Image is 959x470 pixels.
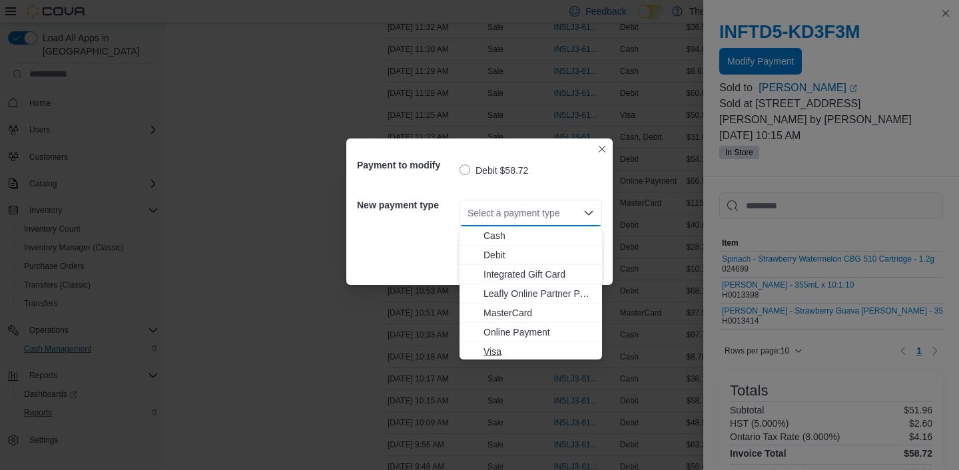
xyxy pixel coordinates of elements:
[483,229,594,242] span: Cash
[483,306,594,320] span: MasterCard
[594,141,610,157] button: Closes this modal window
[460,162,528,178] label: Debit $58.72
[483,345,594,358] span: Visa
[483,268,594,281] span: Integrated Gift Card
[583,208,594,218] button: Close list of options
[460,342,602,361] button: Visa
[483,248,594,262] span: Debit
[460,226,602,246] button: Cash
[460,304,602,323] button: MasterCard
[460,284,602,304] button: Leafly Online Partner Payment
[468,205,469,221] input: Accessible screen reader label
[460,323,602,342] button: Online Payment
[357,152,457,178] h5: Payment to modify
[357,192,457,218] h5: New payment type
[483,326,594,339] span: Online Payment
[460,226,602,361] div: Choose from the following options
[460,246,602,265] button: Debit
[483,287,594,300] span: Leafly Online Partner Payment
[460,265,602,284] button: Integrated Gift Card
